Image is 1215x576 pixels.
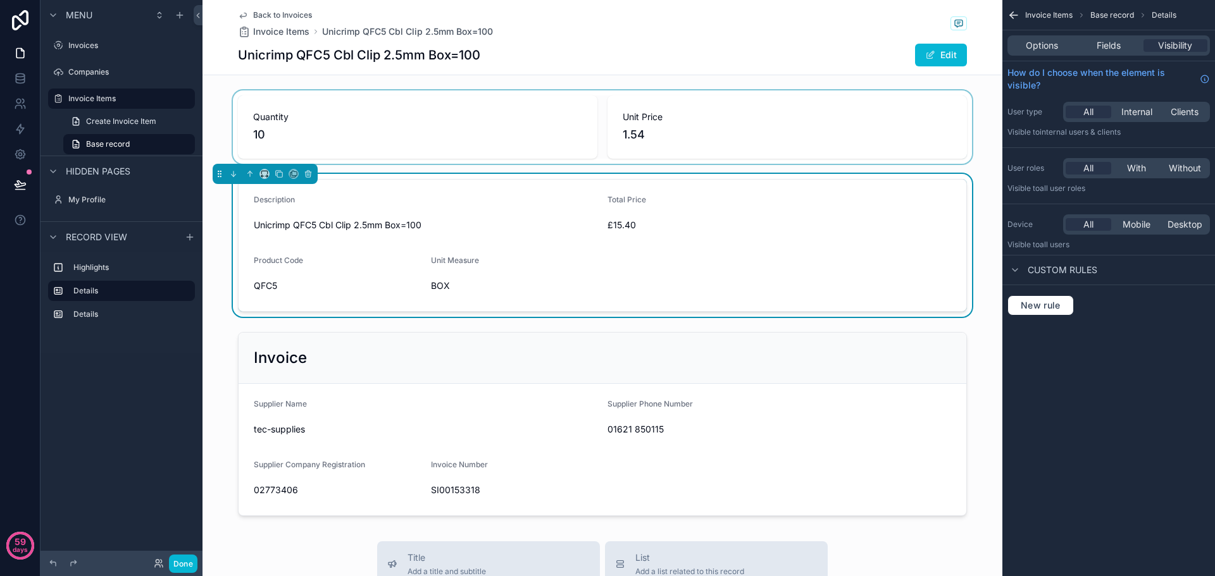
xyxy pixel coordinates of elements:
[73,309,190,319] label: Details
[1090,10,1134,20] span: Base record
[1040,127,1121,137] span: Internal users & clients
[48,62,195,82] a: Companies
[1168,218,1202,231] span: Desktop
[73,262,190,273] label: Highlights
[1040,183,1085,193] span: All user roles
[48,35,195,56] a: Invoices
[1016,300,1066,311] span: New rule
[253,10,312,20] span: Back to Invoices
[63,134,195,154] a: Base record
[1007,127,1210,137] p: Visible to
[1007,183,1210,193] p: Visible to
[1007,163,1058,173] label: User roles
[607,219,951,231] span: £15.40
[1097,39,1121,52] span: Fields
[66,9,92,21] span: Menu
[1007,107,1058,117] label: User type
[48,89,195,109] a: Invoice Items
[1083,218,1093,231] span: All
[86,116,156,126] span: Create Invoice Item
[15,536,26,548] p: 59
[1171,106,1199,118] span: Clients
[1083,106,1093,118] span: All
[66,231,127,243] span: Record view
[322,25,493,38] a: Unicrimp QFC5 Cbl Clip 2.5mm Box=100
[1025,10,1073,20] span: Invoice Items
[254,219,597,231] span: Unicrimp QFC5 Cbl Clip 2.5mm Box=100
[1158,39,1192,52] span: Visibility
[1007,219,1058,230] label: Device
[1152,10,1176,20] span: Details
[73,286,185,296] label: Details
[607,195,646,204] span: Total Price
[238,10,312,20] a: Back to Invoices
[86,139,130,149] span: Base record
[431,255,479,265] span: Unit Measure
[635,551,744,564] span: List
[1028,264,1097,276] span: Custom rules
[1007,66,1195,92] span: How do I choose when the element is visible?
[254,255,303,265] span: Product Code
[1026,39,1058,52] span: Options
[66,165,130,178] span: Hidden pages
[1007,240,1210,250] p: Visible to
[68,40,192,51] label: Invoices
[254,279,421,292] span: QFC5
[1083,162,1093,175] span: All
[408,551,486,564] span: Title
[254,195,295,204] span: Description
[13,541,28,558] p: days
[1121,106,1152,118] span: Internal
[1127,162,1146,175] span: With
[1040,240,1069,249] span: all users
[431,279,598,292] span: BOX
[1169,162,1201,175] span: Without
[68,67,192,77] label: Companies
[1007,295,1074,316] button: New rule
[68,195,192,205] label: My Profile
[238,46,480,64] h1: Unicrimp QFC5 Cbl Clip 2.5mm Box=100
[48,190,195,210] a: My Profile
[63,111,195,132] a: Create Invoice Item
[238,25,309,38] a: Invoice Items
[68,94,187,104] label: Invoice Items
[40,252,202,337] div: scrollable content
[253,25,309,38] span: Invoice Items
[1007,66,1210,92] a: How do I choose when the element is visible?
[915,44,967,66] button: Edit
[169,555,197,573] button: Done
[1123,218,1150,231] span: Mobile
